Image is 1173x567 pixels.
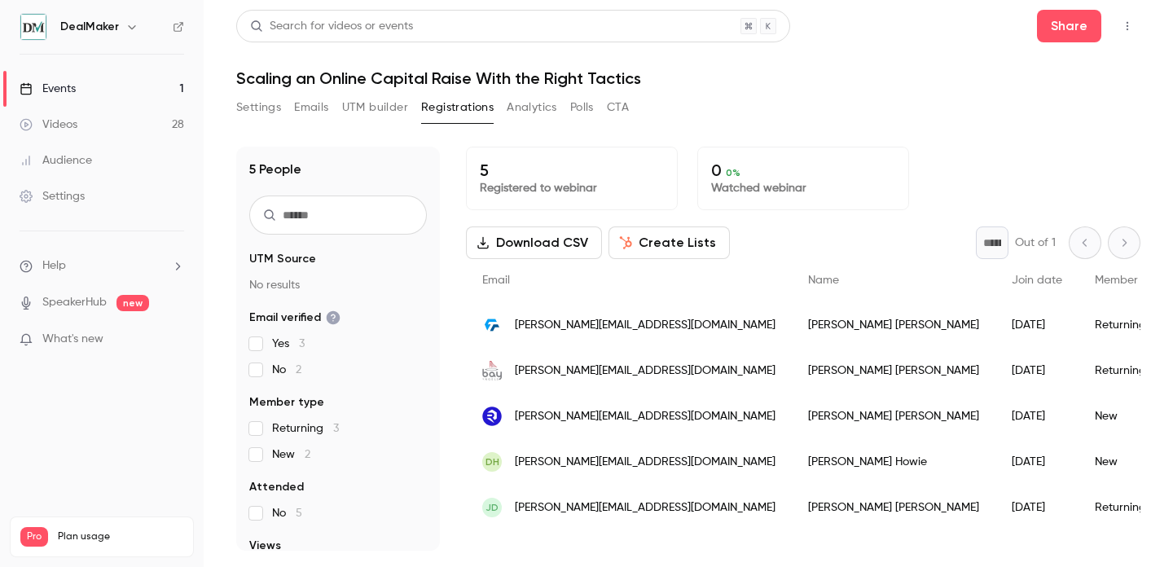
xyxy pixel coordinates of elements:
[608,226,730,259] button: Create Lists
[792,393,995,439] div: [PERSON_NAME] [PERSON_NAME]
[165,332,184,347] iframe: Noticeable Trigger
[42,294,107,311] a: SpeakerHub
[20,547,51,561] p: Videos
[726,167,740,178] span: 0 %
[58,530,183,543] span: Plan usage
[20,81,76,97] div: Events
[515,408,775,425] span: [PERSON_NAME][EMAIL_ADDRESS][DOMAIN_NAME]
[272,336,305,352] span: Yes
[515,363,775,380] span: [PERSON_NAME][EMAIL_ADDRESS][DOMAIN_NAME]
[1037,10,1101,42] button: Share
[515,499,775,516] span: [PERSON_NAME][EMAIL_ADDRESS][DOMAIN_NAME]
[249,538,281,554] span: Views
[20,527,48,547] span: Pro
[482,407,502,426] img: roadsider.io
[272,446,310,463] span: New
[792,348,995,393] div: [PERSON_NAME] [PERSON_NAME]
[485,455,499,469] span: DH
[1012,275,1062,286] span: Join date
[995,348,1079,393] div: [DATE]
[249,310,340,326] span: Email verified
[515,454,775,471] span: [PERSON_NAME][EMAIL_ADDRESS][DOMAIN_NAME]
[485,500,499,515] span: JD
[272,505,302,521] span: No
[466,226,602,259] button: Download CSV
[42,257,66,275] span: Help
[249,277,427,293] p: No results
[995,393,1079,439] div: [DATE]
[482,315,502,335] img: foundingtitans.com
[711,160,895,180] p: 0
[249,394,324,411] span: Member type
[272,362,301,378] span: No
[249,479,304,495] span: Attended
[792,485,995,530] div: [PERSON_NAME] [PERSON_NAME]
[792,439,995,485] div: [PERSON_NAME] Howie
[299,338,305,349] span: 3
[995,485,1079,530] div: [DATE]
[20,14,46,40] img: DealMaker
[507,94,557,121] button: Analytics
[249,160,301,179] h1: 5 People
[116,295,149,311] span: new
[272,420,339,437] span: Returning
[480,180,664,196] p: Registered to webinar
[294,94,328,121] button: Emails
[995,302,1079,348] div: [DATE]
[236,94,281,121] button: Settings
[20,116,77,133] div: Videos
[250,18,413,35] div: Search for videos or events
[342,94,408,121] button: UTM builder
[515,317,775,334] span: [PERSON_NAME][EMAIL_ADDRESS][DOMAIN_NAME]
[995,439,1079,485] div: [DATE]
[20,152,92,169] div: Audience
[480,160,664,180] p: 5
[607,94,629,121] button: CTA
[1095,275,1165,286] span: Member type
[1015,235,1056,251] p: Out of 1
[296,364,301,376] span: 2
[147,549,158,559] span: 28
[482,361,502,380] img: bayangels.com
[305,449,310,460] span: 2
[60,19,119,35] h6: DealMaker
[20,257,184,275] li: help-dropdown-opener
[249,251,316,267] span: UTM Source
[711,180,895,196] p: Watched webinar
[333,423,339,434] span: 3
[236,68,1140,88] h1: Scaling an Online Capital Raise With the Right Tactics
[808,275,839,286] span: Name
[421,94,494,121] button: Registrations
[296,508,302,519] span: 5
[482,275,510,286] span: Email
[147,547,183,561] p: / 300
[570,94,594,121] button: Polls
[42,331,103,348] span: What's new
[792,302,995,348] div: [PERSON_NAME] [PERSON_NAME]
[20,188,85,204] div: Settings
